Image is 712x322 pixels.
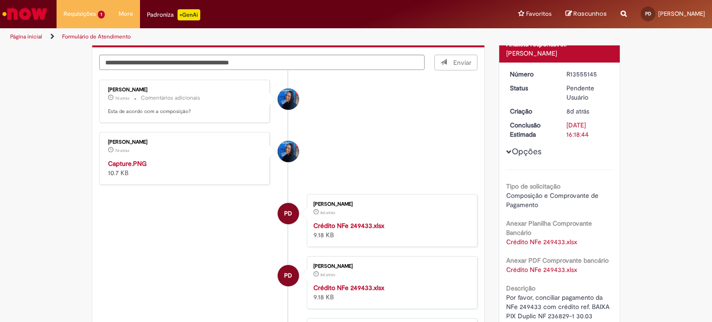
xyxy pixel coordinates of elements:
[278,265,299,286] div: Priscila Dailon
[506,182,560,190] b: Tipo de solicitação
[284,202,292,225] span: PD
[115,95,129,101] time: 23/09/2025 11:40:07
[320,272,335,278] span: 8d atrás
[108,108,262,115] p: Esta de acordo com a composição?
[99,55,425,70] textarea: Digite sua mensagem aqui...
[284,265,292,287] span: PD
[278,141,299,162] div: Luana Albuquerque
[147,9,200,20] div: Padroniza
[108,87,262,93] div: [PERSON_NAME]
[566,10,607,19] a: Rascunhos
[566,107,589,115] span: 8d atrás
[108,139,262,145] div: [PERSON_NAME]
[645,11,651,17] span: PD
[506,191,600,209] span: Composição e Comprovante de Pagamento
[313,284,384,292] a: Crédito NFe 249433.xlsx
[108,159,146,168] a: Capture.PNG
[506,284,535,292] b: Descrição
[278,203,299,224] div: Priscila Dailon
[573,9,607,18] span: Rascunhos
[506,293,611,320] span: Por favor, conciliar pagamento da NFe 249433 com crédito ref. BAIXA PIX Duplic NF 236829-1 30.03
[506,238,577,246] a: Download de Crédito NFe 249433.xlsx
[320,272,335,278] time: 22/09/2025 13:17:17
[566,120,610,139] div: [DATE] 16:18:44
[506,265,577,274] a: Download de Crédito NFe 249433.xlsx
[503,69,560,79] dt: Número
[566,83,610,102] div: Pendente Usuário
[10,33,42,40] a: Página inicial
[566,69,610,79] div: R13555145
[503,120,560,139] dt: Conclusão Estimada
[115,95,129,101] span: 7d atrás
[313,283,468,302] div: 9.18 KB
[506,49,613,58] div: [PERSON_NAME]
[506,256,609,265] b: Anexar PDF Comprovante bancário
[278,88,299,110] div: Luana Albuquerque
[506,219,592,237] b: Anexar Planilha Comprovante Bancário
[64,9,96,19] span: Requisições
[141,94,200,102] small: Comentários adicionais
[503,83,560,93] dt: Status
[566,107,589,115] time: 22/09/2025 13:18:44
[313,221,468,240] div: 9.18 KB
[313,264,468,269] div: [PERSON_NAME]
[658,10,705,18] span: [PERSON_NAME]
[62,33,131,40] a: Formulário de Atendimento
[320,210,335,215] time: 22/09/2025 13:17:32
[108,159,262,177] div: 10.7 KB
[178,9,200,20] p: +GenAi
[566,107,610,116] div: 22/09/2025 13:18:44
[313,202,468,207] div: [PERSON_NAME]
[7,28,468,45] ul: Trilhas de página
[98,11,105,19] span: 1
[119,9,133,19] span: More
[526,9,552,19] span: Favoritos
[115,148,129,153] span: 7d atrás
[313,221,384,230] a: Crédito NFe 249433.xlsx
[320,210,335,215] span: 8d atrás
[115,148,129,153] time: 23/09/2025 11:38:20
[503,107,560,116] dt: Criação
[1,5,49,23] img: ServiceNow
